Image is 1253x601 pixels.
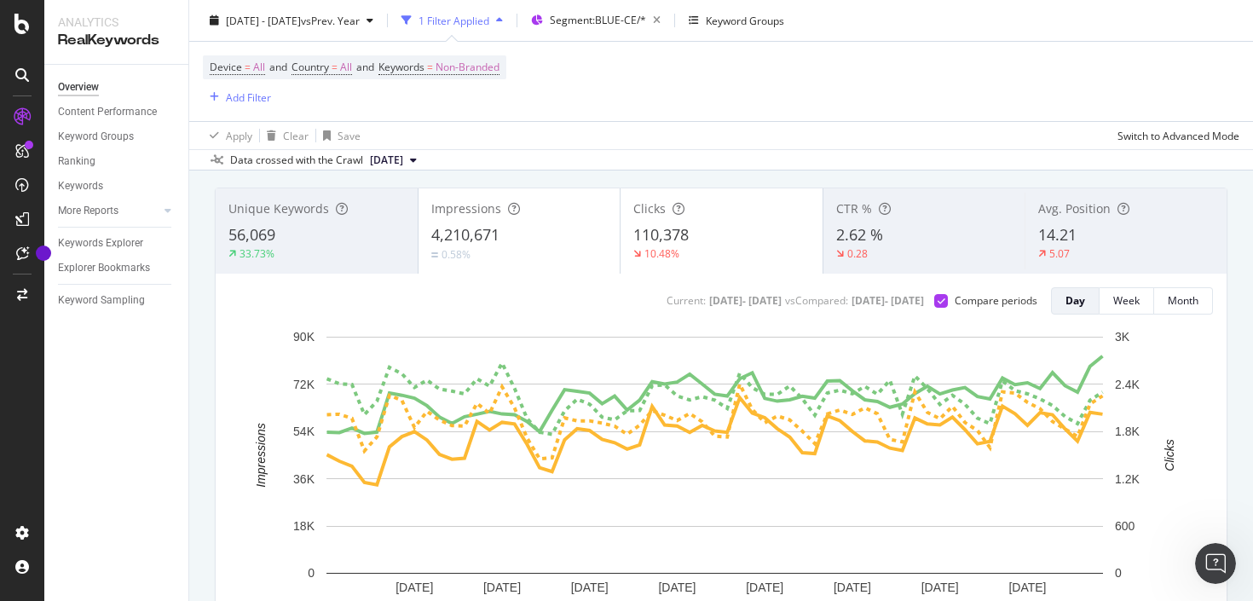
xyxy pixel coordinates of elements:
[58,153,95,170] div: Ranking
[332,60,338,74] span: =
[955,293,1037,308] div: Compare periods
[1154,287,1213,315] button: Month
[226,90,271,104] div: Add Filter
[58,78,99,96] div: Overview
[269,60,287,74] span: and
[836,224,883,245] span: 2.62 %
[419,13,489,27] div: 1 Filter Applied
[58,31,175,50] div: RealKeywords
[293,472,315,486] text: 36K
[58,177,103,195] div: Keywords
[1115,472,1140,486] text: 1.2K
[571,581,609,594] text: [DATE]
[58,234,176,252] a: Keywords Explorer
[226,128,252,142] div: Apply
[633,224,689,245] span: 110,378
[58,259,176,277] a: Explorer Bookmarks
[550,13,646,27] span: Segment: BLUE-CE/*
[667,293,706,308] div: Current:
[1038,200,1111,217] span: Avg. Position
[921,581,959,594] text: [DATE]
[228,200,329,217] span: Unique Keywords
[58,78,176,96] a: Overview
[1115,566,1122,580] text: 0
[834,581,871,594] text: [DATE]
[203,87,271,107] button: Add Filter
[1051,287,1100,315] button: Day
[1008,581,1046,594] text: [DATE]
[203,7,380,34] button: [DATE] - [DATE]vsPrev. Year
[1115,330,1130,344] text: 3K
[1115,425,1140,438] text: 1.8K
[58,103,157,121] div: Content Performance
[658,581,696,594] text: [DATE]
[36,246,51,261] div: Tooltip anchor
[58,202,159,220] a: More Reports
[363,150,424,170] button: [DATE]
[1115,519,1135,533] text: 600
[746,581,783,594] text: [DATE]
[1065,293,1085,308] div: Day
[431,252,438,257] img: Equal
[283,128,309,142] div: Clear
[340,55,352,79] span: All
[442,247,471,262] div: 0.58%
[1168,293,1198,308] div: Month
[1100,287,1154,315] button: Week
[1113,293,1140,308] div: Week
[644,246,679,261] div: 10.48%
[293,425,315,438] text: 54K
[1111,122,1239,149] button: Switch to Advanced Mode
[316,122,361,149] button: Save
[370,153,403,168] span: 2025 Aug. 26th
[210,60,242,74] span: Device
[396,581,433,594] text: [DATE]
[1038,224,1077,245] span: 14.21
[203,122,252,149] button: Apply
[1163,439,1176,471] text: Clicks
[293,330,315,344] text: 90K
[308,566,315,580] text: 0
[293,378,315,391] text: 72K
[245,60,251,74] span: =
[524,7,667,34] button: Segment:BLUE-CE/*
[1115,378,1140,391] text: 2.4K
[230,153,363,168] div: Data crossed with the Crawl
[58,259,150,277] div: Explorer Bookmarks
[240,246,274,261] div: 33.73%
[338,128,361,142] div: Save
[483,581,521,594] text: [DATE]
[785,293,848,308] div: vs Compared :
[293,519,315,533] text: 18K
[431,200,501,217] span: Impressions
[58,128,176,146] a: Keyword Groups
[58,153,176,170] a: Ranking
[709,293,782,308] div: [DATE] - [DATE]
[1049,246,1070,261] div: 5.07
[427,60,433,74] span: =
[847,246,868,261] div: 0.28
[301,13,360,27] span: vs Prev. Year
[292,60,329,74] span: Country
[682,7,791,34] button: Keyword Groups
[356,60,374,74] span: and
[58,234,143,252] div: Keywords Explorer
[378,60,424,74] span: Keywords
[58,103,176,121] a: Content Performance
[633,200,666,217] span: Clicks
[260,122,309,149] button: Clear
[1195,543,1236,584] iframe: Intercom live chat
[852,293,924,308] div: [DATE] - [DATE]
[58,177,176,195] a: Keywords
[253,55,265,79] span: All
[431,224,499,245] span: 4,210,671
[58,292,145,309] div: Keyword Sampling
[58,292,176,309] a: Keyword Sampling
[228,224,275,245] span: 56,069
[226,13,301,27] span: [DATE] - [DATE]
[58,202,118,220] div: More Reports
[836,200,872,217] span: CTR %
[1117,128,1239,142] div: Switch to Advanced Mode
[58,14,175,31] div: Analytics
[706,13,784,27] div: Keyword Groups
